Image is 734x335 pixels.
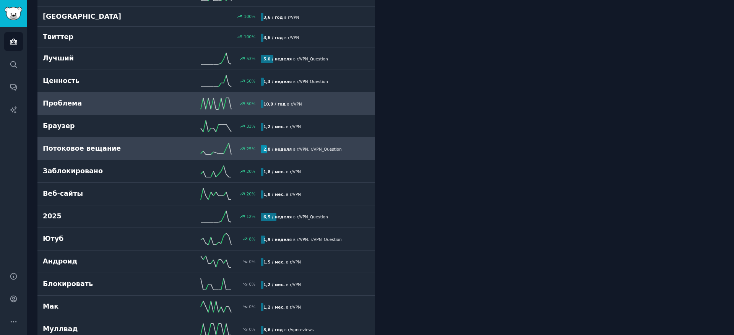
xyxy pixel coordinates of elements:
[37,115,375,138] a: Браузер33%1,2 / мес.в r/VPN
[297,215,300,219] font: r/
[263,79,292,84] font: 1,3 / неделя
[293,282,301,287] font: VPN
[263,147,292,151] font: 2,8 / неделя
[37,183,375,205] a: Веб-сайты20%1,8 / мес.в r/VPN
[263,57,292,61] font: 5.0 / неделя
[263,282,285,287] font: 1,2 / мес.
[43,190,83,197] font: Веб-сайты
[286,169,288,174] font: в
[300,215,328,219] font: VPN_Question
[263,260,285,264] font: 1,5 / мес.
[37,138,375,160] a: Потоковое вещание25%2,8 / неделяв r/VPN,r/VPN_Question
[288,327,291,332] font: r/
[263,237,292,242] font: 1,9 / неделя
[37,273,375,296] a: Блокировать0%1,2 / мес.в r/VPN
[263,35,283,40] font: 3,6 / год
[313,147,342,151] font: VPN_Question
[293,237,296,242] font: в
[284,15,286,20] font: в
[252,14,255,19] font: %
[43,13,121,20] font: [GEOGRAPHIC_DATA]
[291,102,294,106] font: r/
[293,57,296,61] font: в
[290,305,293,309] font: r/
[297,237,300,242] font: r/
[43,280,93,288] font: Блокировать
[43,77,80,85] font: Ценность
[37,27,375,47] a: Твиттер100%3,6 / годв r/VPN
[293,169,301,174] font: VPN
[310,147,313,151] font: r/
[300,79,328,84] font: VPN_Question
[252,124,255,128] font: %
[247,214,252,219] font: 12
[252,327,255,332] font: %
[252,192,255,196] font: %
[249,327,252,332] font: 0
[300,57,328,61] font: VPN_Question
[252,101,255,106] font: %
[247,169,252,174] font: 20
[288,15,291,20] font: r/
[247,192,252,196] font: 20
[293,124,301,129] font: VPN
[290,260,293,264] font: r/
[43,33,73,41] font: Твиттер
[287,102,289,106] font: в
[263,215,292,219] font: 6,5 / неделя
[286,305,288,309] font: в
[37,296,375,318] a: Мак0%1,2 / мес.в r/VPN
[37,228,375,250] a: Ютуб8%1,9 / неделяв r/VPN,r/VPN_Question
[247,56,252,61] font: 53
[252,304,255,309] font: %
[249,282,252,286] font: 0
[290,124,293,129] font: r/
[290,169,293,174] font: r/
[293,305,301,309] font: VPN
[286,260,288,264] font: в
[286,282,288,287] font: в
[297,57,300,61] font: r/
[247,146,252,151] font: 25
[288,35,291,40] font: r/
[291,327,314,332] font: vpnreviews
[263,327,283,332] font: 3,6 / год
[244,14,252,19] font: 100
[308,237,309,242] font: ,
[249,259,252,264] font: 0
[37,250,375,273] a: Андроид0%1,5 / мес.в r/VPN
[37,93,375,115] a: Проблема50%10,9 / годв r/VPN
[293,260,301,264] font: VPN
[5,7,22,20] img: Логотип GummySearch
[37,70,375,93] a: Ценность50%1,3 / неделяв r/VPN_Question
[252,56,255,61] font: %
[43,235,63,242] font: Ютуб
[247,124,252,128] font: 33
[294,102,302,106] font: VPN
[291,15,299,20] font: VPN
[263,124,285,129] font: 1,2 / мес.
[263,102,286,106] font: 10,9 / год
[43,302,58,310] font: Мак
[43,145,121,152] font: Потоковое вещание
[297,147,300,151] font: r/
[263,169,285,174] font: 1,8 / мес.
[252,259,255,264] font: %
[291,35,299,40] font: VPN
[247,79,252,83] font: 50
[310,237,313,242] font: r/
[293,147,296,151] font: в
[300,147,308,151] font: VPN
[43,99,82,107] font: Проблема
[308,147,309,151] font: ,
[43,257,78,265] font: Андроид
[252,34,255,39] font: %
[263,305,285,309] font: 1,2 / мес.
[284,35,286,40] font: в
[247,101,252,106] font: 50
[252,79,255,83] font: %
[263,15,283,20] font: 3,6 / год
[290,282,293,287] font: r/
[37,47,375,70] a: Лучший53%5.0 / неделяв r/VPN_Question
[37,160,375,183] a: Заблокировано20%1,8 / мес.в r/VPN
